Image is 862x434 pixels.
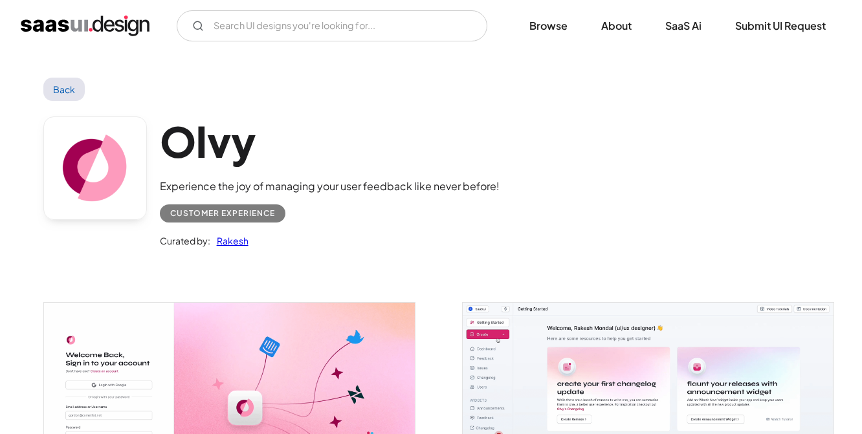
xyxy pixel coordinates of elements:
[177,10,487,41] input: Search UI designs you're looking for...
[21,16,149,36] a: home
[210,233,249,248] a: Rakesh
[160,116,500,166] h1: Olvy
[177,10,487,41] form: Email Form
[514,12,583,40] a: Browse
[170,206,275,221] div: Customer Experience
[586,12,647,40] a: About
[720,12,841,40] a: Submit UI Request
[650,12,717,40] a: SaaS Ai
[160,179,500,194] div: Experience the joy of managing your user feedback like never before!
[160,233,210,248] div: Curated by:
[43,78,85,101] a: Back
